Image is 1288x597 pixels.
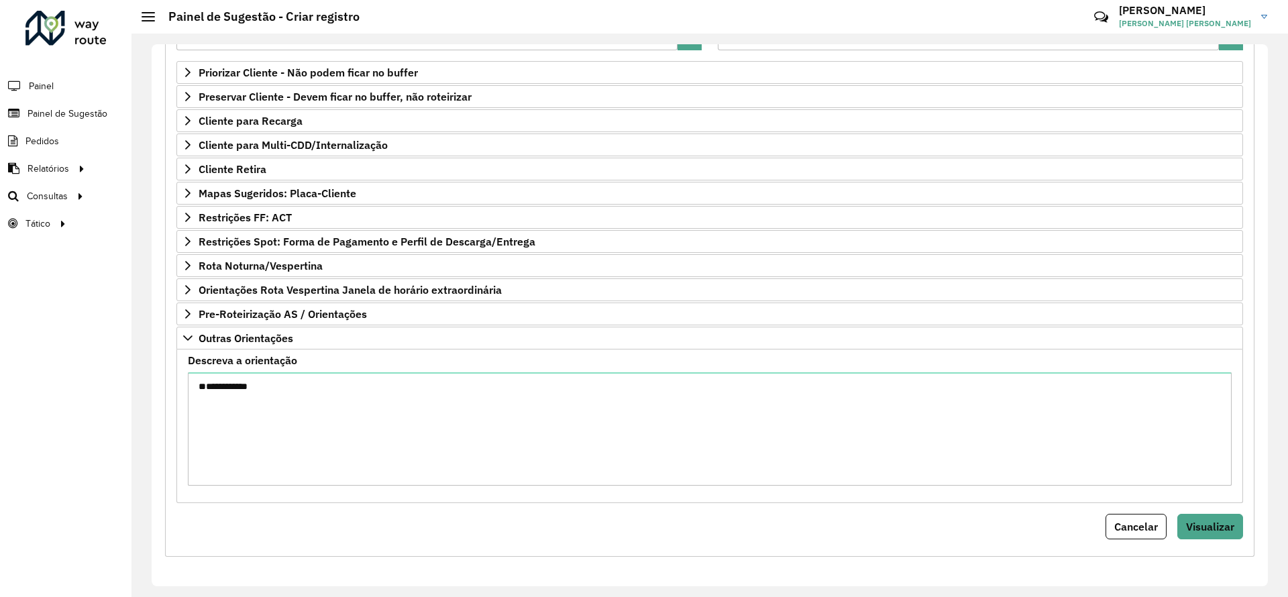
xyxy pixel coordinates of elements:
[1106,514,1167,539] button: Cancelar
[199,91,472,102] span: Preservar Cliente - Devem ficar no buffer, não roteirizar
[176,254,1243,277] a: Rota Noturna/Vespertina
[28,107,107,121] span: Painel de Sugestão
[199,284,502,295] span: Orientações Rota Vespertina Janela de horário extraordinária
[199,140,388,150] span: Cliente para Multi-CDD/Internalização
[176,182,1243,205] a: Mapas Sugeridos: Placa-Cliente
[25,134,59,148] span: Pedidos
[176,109,1243,132] a: Cliente para Recarga
[29,79,54,93] span: Painel
[199,260,323,271] span: Rota Noturna/Vespertina
[176,303,1243,325] a: Pre-Roteirização AS / Orientações
[1186,520,1234,533] span: Visualizar
[199,212,292,223] span: Restrições FF: ACT
[25,217,50,231] span: Tático
[155,9,360,24] h2: Painel de Sugestão - Criar registro
[176,230,1243,253] a: Restrições Spot: Forma de Pagamento e Perfil de Descarga/Entrega
[27,189,68,203] span: Consultas
[199,164,266,174] span: Cliente Retira
[1087,3,1116,32] a: Contato Rápido
[176,327,1243,349] a: Outras Orientações
[1119,4,1251,17] h3: [PERSON_NAME]
[176,133,1243,156] a: Cliente para Multi-CDD/Internalização
[176,206,1243,229] a: Restrições FF: ACT
[199,333,293,343] span: Outras Orientações
[188,352,297,368] label: Descreva a orientação
[1114,520,1158,533] span: Cancelar
[199,67,418,78] span: Priorizar Cliente - Não podem ficar no buffer
[1177,514,1243,539] button: Visualizar
[176,349,1243,503] div: Outras Orientações
[199,309,367,319] span: Pre-Roteirização AS / Orientações
[199,188,356,199] span: Mapas Sugeridos: Placa-Cliente
[28,162,69,176] span: Relatórios
[176,278,1243,301] a: Orientações Rota Vespertina Janela de horário extraordinária
[176,158,1243,180] a: Cliente Retira
[176,85,1243,108] a: Preservar Cliente - Devem ficar no buffer, não roteirizar
[199,236,535,247] span: Restrições Spot: Forma de Pagamento e Perfil de Descarga/Entrega
[176,61,1243,84] a: Priorizar Cliente - Não podem ficar no buffer
[199,115,303,126] span: Cliente para Recarga
[1119,17,1251,30] span: [PERSON_NAME] [PERSON_NAME]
